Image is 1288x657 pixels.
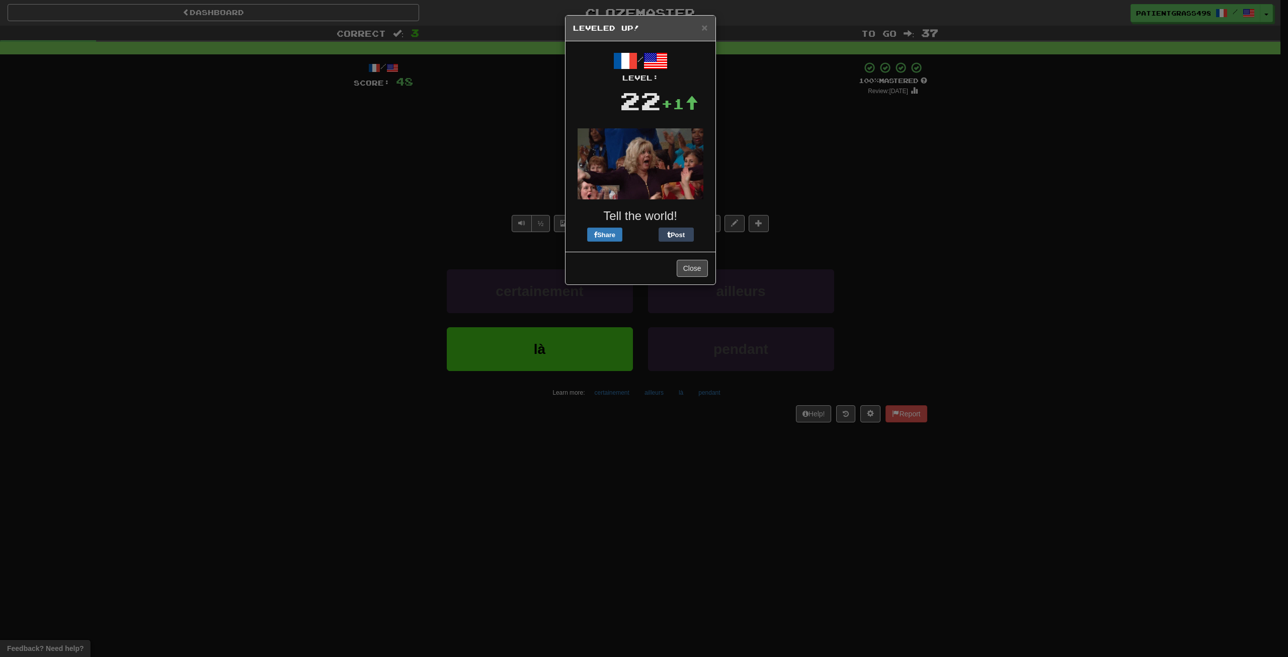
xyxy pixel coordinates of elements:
button: Close [677,260,708,277]
h3: Tell the world! [573,209,708,223]
img: happy-lady-c767e5519d6a7a6d241e17537db74d2b6302dbbc2957d4f543dfdf5f6f88f9b5.gif [578,128,703,199]
h5: Leveled Up! [573,23,708,33]
div: / [573,49,708,83]
button: Close [701,22,707,33]
button: Share [587,228,622,242]
div: 22 [620,83,661,118]
span: × [701,22,707,33]
div: Level: [573,73,708,83]
div: +1 [661,94,698,114]
button: Post [659,228,694,242]
iframe: X Post Button [622,228,659,242]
